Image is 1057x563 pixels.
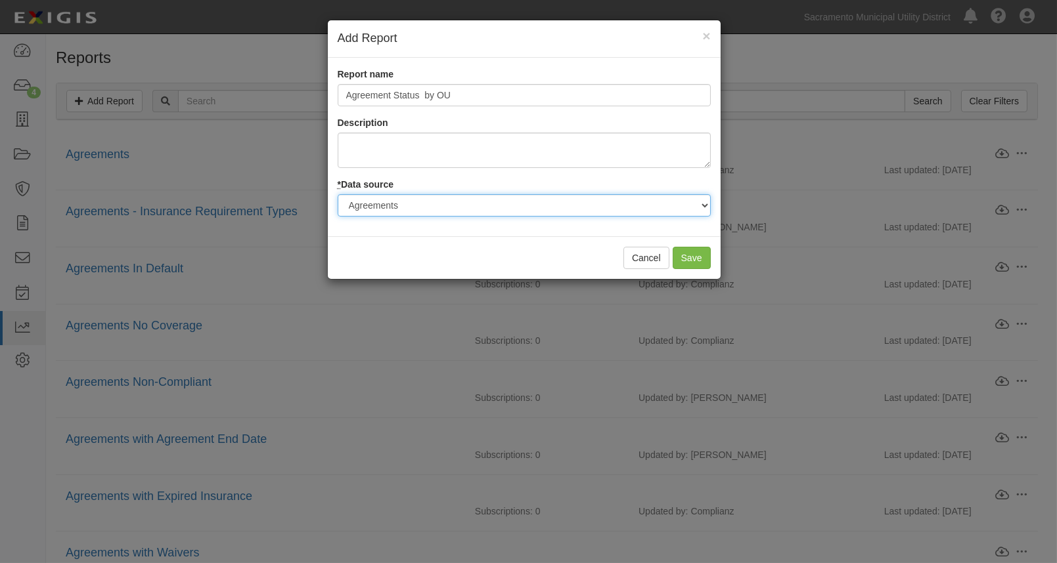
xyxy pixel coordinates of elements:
[338,116,388,129] label: Description
[702,28,710,43] span: ×
[702,29,710,43] button: Close
[623,247,669,269] button: Cancel
[338,178,394,191] label: Data source
[338,30,711,47] h4: Add Report
[338,179,341,190] abbr: required
[673,247,711,269] input: Save
[338,68,394,81] label: Report name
